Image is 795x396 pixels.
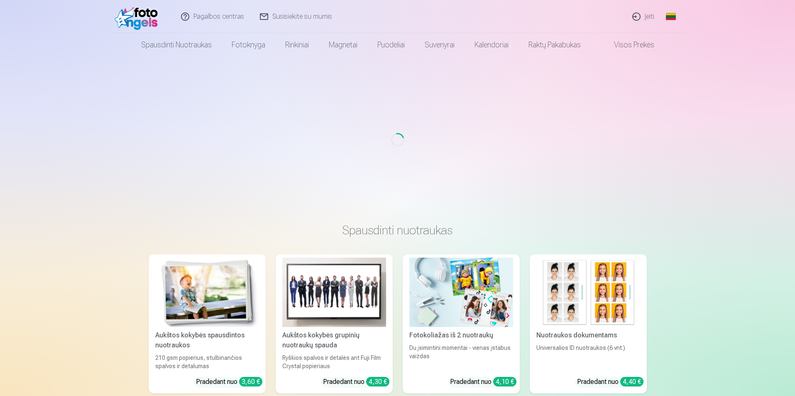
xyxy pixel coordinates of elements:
a: Aukštos kokybės spausdintos nuotraukos Aukštos kokybės spausdintos nuotraukos210 gsm popierius, s... [149,254,266,394]
a: Magnetai [319,33,367,57]
div: 4,40 € [620,377,643,386]
img: /fa2 [115,3,162,30]
img: Fotokoliažas iš 2 nuotraukų [409,258,513,327]
div: Pradedant nuo [450,377,516,387]
div: Pradedant nuo [196,377,262,387]
a: Suvenyrai [415,33,465,57]
a: Spausdinti nuotraukas [131,33,222,57]
a: Fotoknyga [222,33,275,57]
a: Rinkiniai [275,33,319,57]
a: Nuotraukos dokumentamsNuotraukos dokumentamsUniversalios ID nuotraukos (6 vnt.)Pradedant nuo 4,40 € [530,254,647,394]
div: Fotokoliažas iš 2 nuotraukų [406,330,516,340]
div: Nuotraukos dokumentams [533,330,643,340]
h3: Spausdinti nuotraukas [155,223,640,238]
img: Nuotraukos dokumentams [536,258,640,327]
div: Du įsimintini momentai - vienas įstabus vaizdas [406,344,516,370]
img: Aukštos kokybės spausdintos nuotraukos [155,258,259,327]
div: Pradedant nuo [323,377,389,387]
a: Puodeliai [367,33,415,57]
a: Aukštos kokybės grupinių nuotraukų spaudaAukštos kokybės grupinių nuotraukų spaudaRyškios spalvos... [276,254,393,394]
a: Raktų pakabukas [519,33,591,57]
div: Aukštos kokybės spausdintos nuotraukos [152,330,262,350]
div: Pradedant nuo [577,377,643,387]
a: Kalendoriai [465,33,519,57]
div: Aukštos kokybės grupinių nuotraukų spauda [279,330,389,350]
a: Visos prekės [591,33,664,57]
div: 4,30 € [366,377,389,386]
div: 210 gsm popierius, stulbinančios spalvos ir detalumas [152,354,262,370]
a: Fotokoliažas iš 2 nuotraukųFotokoliažas iš 2 nuotraukųDu įsimintini momentai - vienas įstabus vai... [403,254,520,394]
img: Aukštos kokybės grupinių nuotraukų spauda [282,258,386,327]
div: 3,60 € [239,377,262,386]
div: Universalios ID nuotraukos (6 vnt.) [533,344,643,370]
div: 4,10 € [493,377,516,386]
div: Ryškios spalvos ir detalės ant Fuji Film Crystal popieriaus [279,354,389,370]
